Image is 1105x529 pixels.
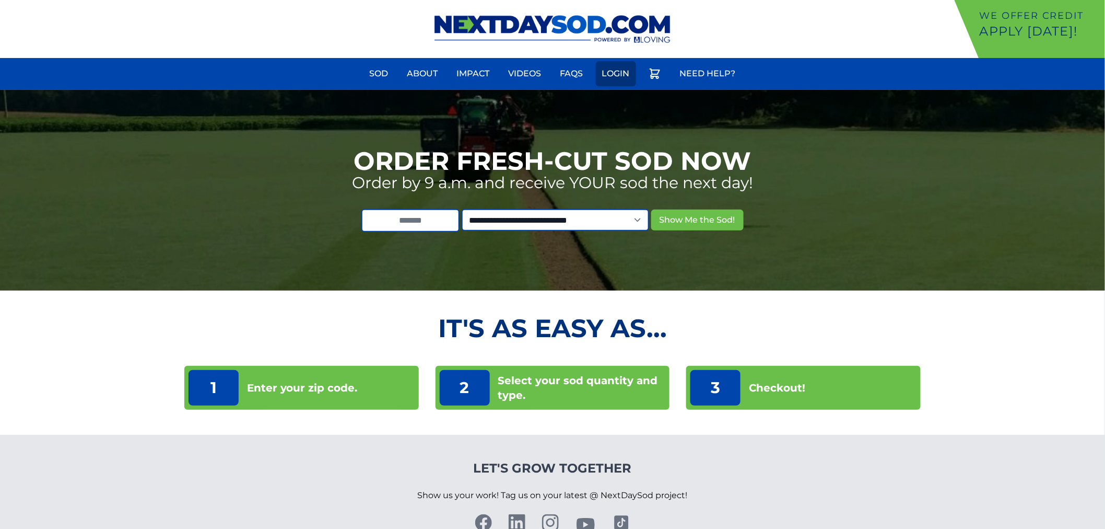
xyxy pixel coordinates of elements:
p: Checkout! [749,381,805,395]
p: Order by 9 a.m. and receive YOUR sod the next day! [352,174,753,192]
p: Apply [DATE]! [980,23,1101,40]
a: Need Help? [674,61,742,86]
p: 2 [440,370,490,406]
a: Videos [502,61,548,86]
p: Show us your work! Tag us on your latest @ NextDaySod project! [418,477,688,514]
a: FAQs [554,61,590,86]
button: Show Me the Sod! [651,210,744,231]
a: About [401,61,444,86]
p: We offer Credit [980,8,1101,23]
h4: Let's Grow Together [418,460,688,477]
h2: It's as Easy As... [184,316,921,341]
h1: Order Fresh-Cut Sod Now [354,148,751,174]
p: Enter your zip code. [247,381,358,395]
p: 1 [189,370,239,406]
a: Login [596,61,636,86]
a: Impact [451,61,496,86]
a: Sod [363,61,395,86]
p: Select your sod quantity and type. [498,373,666,402]
p: 3 [690,370,740,406]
